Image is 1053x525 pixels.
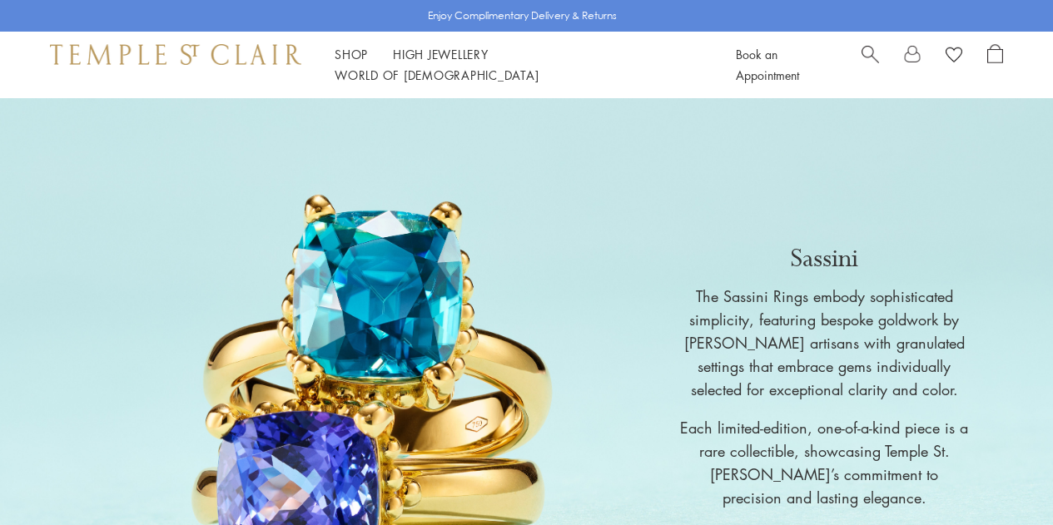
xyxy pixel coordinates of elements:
p: Enjoy Complimentary Delivery & Returns [428,7,617,24]
a: World of [DEMOGRAPHIC_DATA]World of [DEMOGRAPHIC_DATA] [335,67,539,83]
nav: Main navigation [335,44,698,86]
a: Open Shopping Bag [987,44,1003,86]
a: ShopShop [335,46,368,62]
p: The Sassini Rings embody sophisticated simplicity, featuring bespoke goldwork by [PERSON_NAME] ar... [678,285,970,401]
a: View Wishlist [946,44,962,69]
p: Each limited-edition, one-of-a-kind piece is a rare collectible, showcasing Temple St. [PERSON_NA... [678,416,970,509]
a: Book an Appointment [736,46,799,83]
img: Temple St. Clair [50,44,301,64]
a: High JewelleryHigh Jewellery [393,46,489,62]
a: Search [862,44,879,86]
p: Sassini [678,241,970,276]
